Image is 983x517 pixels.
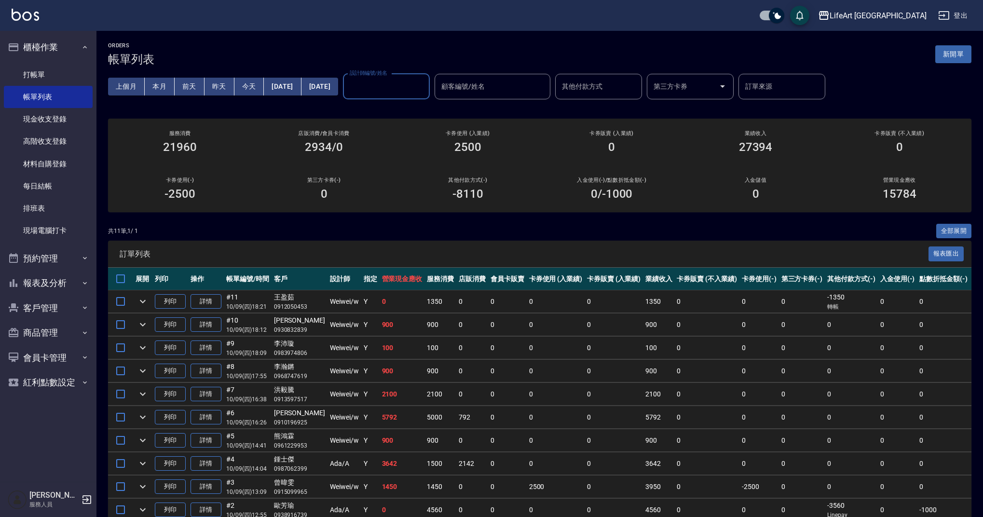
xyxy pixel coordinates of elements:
[424,337,456,359] td: 100
[917,406,970,429] td: 0
[191,410,221,425] a: 詳情
[917,313,970,336] td: 0
[739,337,779,359] td: 0
[328,452,361,475] td: Ada /A
[4,219,93,242] a: 現場電腦打卡
[226,326,269,334] p: 10/09 (四) 18:12
[424,476,456,498] td: 1450
[527,452,585,475] td: 0
[674,383,739,406] td: 0
[527,290,585,313] td: 0
[274,315,325,326] div: [PERSON_NAME]
[4,370,93,395] button: 紅利點數設定
[814,6,930,26] button: LifeArt [GEOGRAPHIC_DATA]
[739,360,779,382] td: 0
[226,488,269,496] p: 10/09 (四) 13:09
[263,130,384,136] h2: 店販消費 /會員卡消費
[155,433,186,448] button: 列印
[674,360,739,382] td: 0
[488,313,527,336] td: 0
[12,9,39,21] img: Logo
[585,337,643,359] td: 0
[361,313,380,336] td: Y
[191,317,221,332] a: 詳情
[934,7,971,25] button: 登出
[274,464,325,473] p: 0987062399
[643,476,675,498] td: 3950
[4,296,93,321] button: 客戶管理
[274,362,325,372] div: 李瀚鏘
[108,78,145,95] button: 上個月
[224,452,272,475] td: #4
[4,246,93,271] button: 預約管理
[408,130,528,136] h2: 卡券使用 (入業績)
[585,383,643,406] td: 0
[188,268,224,290] th: 操作
[878,268,917,290] th: 入金使用(-)
[424,268,456,290] th: 服務消費
[191,364,221,379] a: 詳情
[264,78,301,95] button: [DATE]
[674,476,739,498] td: 0
[136,503,150,517] button: expand row
[328,406,361,429] td: Weiwei /w
[878,337,917,359] td: 0
[752,187,759,201] h3: 0
[328,360,361,382] td: Weiwei /w
[226,302,269,311] p: 10/09 (四) 18:21
[4,86,93,108] a: 帳單列表
[527,313,585,336] td: 0
[779,383,825,406] td: 0
[878,476,917,498] td: 0
[155,410,186,425] button: 列印
[779,476,825,498] td: 0
[739,406,779,429] td: 0
[155,456,186,471] button: 列印
[155,479,186,494] button: 列印
[585,476,643,498] td: 0
[136,479,150,494] button: expand row
[825,406,878,429] td: 0
[695,130,816,136] h2: 業績收入
[878,290,917,313] td: 0
[155,294,186,309] button: 列印
[488,406,527,429] td: 0
[527,383,585,406] td: 0
[527,406,585,429] td: 0
[674,452,739,475] td: 0
[108,227,138,235] p: 共 11 筆, 1 / 1
[274,385,325,395] div: 洪毅騰
[263,177,384,183] h2: 第三方卡券(-)
[321,187,328,201] h3: 0
[4,108,93,130] a: 現金收支登錄
[454,140,481,154] h3: 2500
[380,360,425,382] td: 900
[739,290,779,313] td: 0
[191,433,221,448] a: 詳情
[191,340,221,355] a: 詳情
[739,313,779,336] td: 0
[120,177,240,183] h2: 卡券使用(-)
[527,429,585,452] td: 0
[456,476,488,498] td: 0
[4,64,93,86] a: 打帳單
[527,268,585,290] th: 卡券使用 (入業績)
[155,340,186,355] button: 列印
[825,476,878,498] td: 0
[4,175,93,197] a: 每日結帳
[917,337,970,359] td: 0
[739,476,779,498] td: -2500
[164,187,195,201] h3: -2500
[739,429,779,452] td: 0
[361,452,380,475] td: Y
[488,476,527,498] td: 0
[935,49,971,58] a: 新開單
[4,345,93,370] button: 會員卡管理
[839,177,960,183] h2: 營業現金應收
[226,395,269,404] p: 10/09 (四) 16:38
[4,35,93,60] button: 櫃檯作業
[274,395,325,404] p: 0913597517
[643,313,675,336] td: 900
[917,429,970,452] td: 0
[380,313,425,336] td: 900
